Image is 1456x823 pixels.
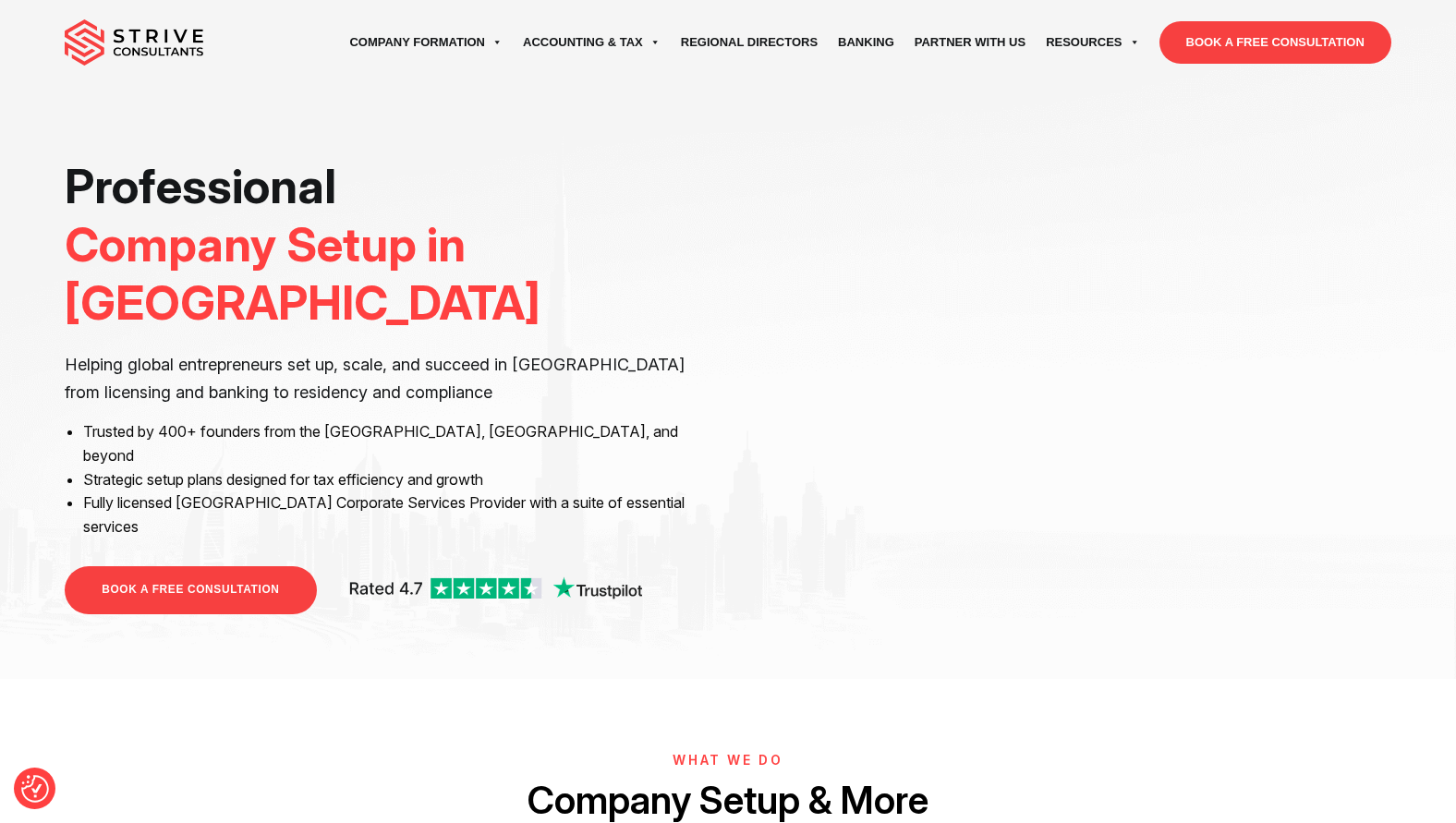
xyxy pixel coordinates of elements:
[339,17,513,68] a: Company Formation
[904,17,1036,68] a: Partner with Us
[828,17,904,68] a: Banking
[83,420,714,467] li: Trusted by 400+ founders from the [GEOGRAPHIC_DATA], [GEOGRAPHIC_DATA], and beyond
[21,775,49,803] button: Consent Preferences
[65,351,714,406] p: Helping global entrepreneurs set up, scale, and succeed in [GEOGRAPHIC_DATA] from licensing and b...
[671,17,828,68] a: Regional Directors
[83,491,714,539] li: Fully licensed [GEOGRAPHIC_DATA] Corporate Services Provider with a suite of essential services
[1036,17,1149,68] a: Resources
[513,17,671,68] a: Accounting & Tax
[1159,21,1391,64] a: BOOK A FREE CONSULTATION
[65,157,714,333] h1: Professional
[21,775,49,803] img: Revisit consent button
[742,157,1391,522] iframe: <br />
[65,566,316,613] a: BOOK A FREE CONSULTATION
[83,468,714,492] li: Strategic setup plans designed for tax efficiency and growth
[65,216,540,331] span: Company Setup in [GEOGRAPHIC_DATA]
[65,19,203,66] img: main-logo.svg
